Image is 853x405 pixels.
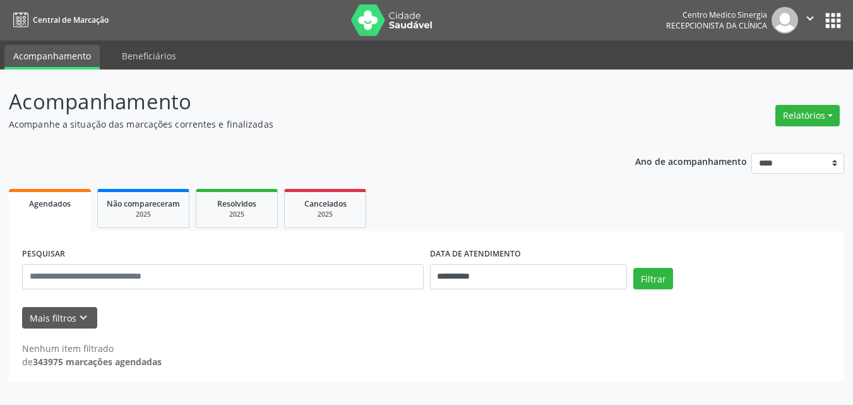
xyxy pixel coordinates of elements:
[205,210,268,219] div: 2025
[107,210,180,219] div: 2025
[76,311,90,325] i: keyboard_arrow_down
[822,9,844,32] button: apps
[29,198,71,209] span: Agendados
[666,20,767,31] span: Recepcionista da clínica
[113,45,185,67] a: Beneficiários
[635,153,747,169] p: Ano de acompanhamento
[9,9,109,30] a: Central de Marcação
[798,7,822,33] button: 
[430,245,521,264] label: DATA DE ATENDIMENTO
[22,245,65,264] label: PESQUISAR
[775,105,840,126] button: Relatórios
[633,268,673,289] button: Filtrar
[107,198,180,209] span: Não compareceram
[666,9,767,20] div: Centro Medico Sinergia
[4,45,100,70] a: Acompanhamento
[9,86,594,118] p: Acompanhamento
[294,210,357,219] div: 2025
[22,355,162,368] div: de
[33,15,109,25] span: Central de Marcação
[33,356,162,368] strong: 343975 marcações agendadas
[22,307,97,329] button: Mais filtroskeyboard_arrow_down
[217,198,256,209] span: Resolvidos
[9,118,594,131] p: Acompanhe a situação das marcações correntes e finalizadas
[803,11,817,25] i: 
[22,342,162,355] div: Nenhum item filtrado
[772,7,798,33] img: img
[304,198,347,209] span: Cancelados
